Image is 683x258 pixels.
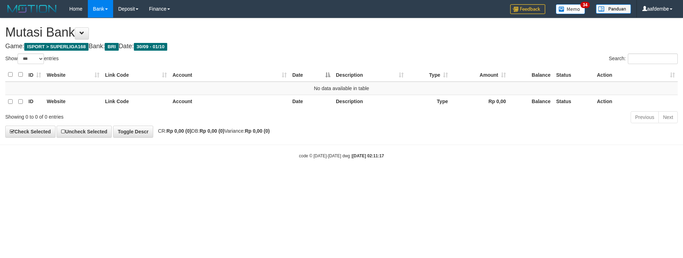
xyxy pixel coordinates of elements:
th: Link Code [102,95,170,108]
strong: Rp 0,00 (0) [245,128,270,134]
th: Date [290,95,333,108]
a: Toggle Descr [113,126,153,138]
a: Next [658,111,678,123]
img: Button%20Memo.svg [556,4,585,14]
span: 30/09 - 01/10 [134,43,168,51]
img: panduan.png [596,4,631,14]
th: Status [553,95,594,108]
img: MOTION_logo.png [5,4,59,14]
a: Uncheck Selected [57,126,112,138]
span: 34 [580,2,590,8]
th: Balance [509,95,553,108]
th: Date: activate to sort column descending [290,68,333,82]
h1: Mutasi Bank [5,25,678,39]
span: BRI [105,43,118,51]
th: Website: activate to sort column ascending [44,68,102,82]
th: Description [333,95,406,108]
th: Type: activate to sort column ascending [406,68,451,82]
a: Previous [631,111,659,123]
th: Website [44,95,102,108]
img: Feedback.jpg [510,4,545,14]
strong: Rp 0,00 (0) [167,128,191,134]
th: Link Code: activate to sort column ascending [102,68,170,82]
select: Showentries [18,54,44,64]
th: Action: activate to sort column ascending [594,68,678,82]
th: Status [553,68,594,82]
td: No data available in table [5,82,678,95]
th: Balance [509,68,553,82]
div: Showing 0 to 0 of 0 entries [5,111,279,120]
th: ID [26,95,44,108]
label: Search: [609,54,678,64]
strong: [DATE] 02:11:17 [352,153,384,158]
th: Action [594,95,678,108]
th: Amount: activate to sort column ascending [451,68,509,82]
th: Description: activate to sort column ascending [333,68,406,82]
th: Type [406,95,451,108]
label: Show entries [5,54,59,64]
input: Search: [628,54,678,64]
th: Account: activate to sort column ascending [170,68,290,82]
small: code © [DATE]-[DATE] dwg | [299,153,384,158]
h4: Game: Bank: Date: [5,43,678,50]
th: Account [170,95,290,108]
th: ID: activate to sort column ascending [26,68,44,82]
a: Check Selected [5,126,56,138]
strong: Rp 0,00 (0) [200,128,225,134]
span: ISPORT > SUPERLIGA168 [24,43,89,51]
th: Rp 0,00 [451,95,509,108]
span: CR: DB: Variance: [155,128,270,134]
